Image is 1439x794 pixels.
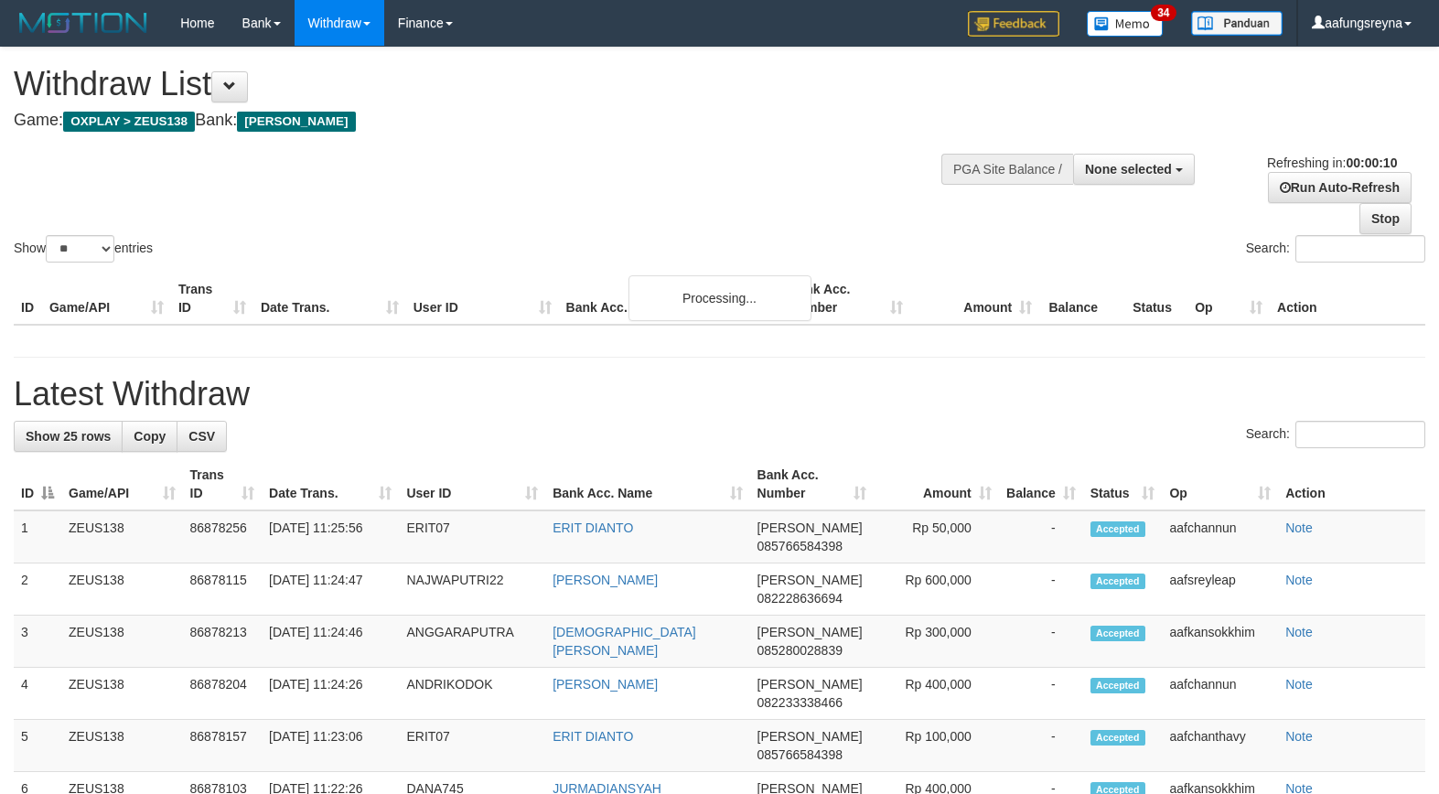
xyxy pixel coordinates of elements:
[1285,520,1313,535] a: Note
[1090,521,1145,537] span: Accepted
[999,720,1083,772] td: -
[399,510,545,563] td: ERIT07
[1285,625,1313,639] a: Note
[61,563,183,616] td: ZEUS138
[559,273,782,325] th: Bank Acc. Name
[122,421,177,452] a: Copy
[42,273,171,325] th: Game/API
[874,458,999,510] th: Amount: activate to sort column ascending
[999,563,1083,616] td: -
[545,458,749,510] th: Bank Acc. Name: activate to sort column ascending
[1083,458,1163,510] th: Status: activate to sort column ascending
[941,154,1073,185] div: PGA Site Balance /
[757,625,863,639] span: [PERSON_NAME]
[999,458,1083,510] th: Balance: activate to sort column ascending
[968,11,1059,37] img: Feedback.jpg
[63,112,195,132] span: OXPLAY > ZEUS138
[1278,458,1425,510] th: Action
[1073,154,1195,185] button: None selected
[61,616,183,668] td: ZEUS138
[1285,729,1313,744] a: Note
[399,668,545,720] td: ANDRIKODOK
[14,235,153,263] label: Show entries
[874,510,999,563] td: Rp 50,000
[1162,616,1278,668] td: aafkansokkhim
[14,376,1425,413] h1: Latest Withdraw
[14,510,61,563] td: 1
[874,720,999,772] td: Rp 100,000
[1285,677,1313,692] a: Note
[188,429,215,444] span: CSV
[183,668,263,720] td: 86878204
[183,510,263,563] td: 86878256
[14,421,123,452] a: Show 25 rows
[750,458,875,510] th: Bank Acc. Number: activate to sort column ascending
[262,510,399,563] td: [DATE] 11:25:56
[262,616,399,668] td: [DATE] 11:24:46
[1162,510,1278,563] td: aafchannun
[1246,421,1425,448] label: Search:
[757,747,843,762] span: Copy 085766584398 to clipboard
[14,273,42,325] th: ID
[183,458,263,510] th: Trans ID: activate to sort column ascending
[14,66,941,102] h1: Withdraw List
[1285,573,1313,587] a: Note
[1191,11,1283,36] img: panduan.png
[399,563,545,616] td: NAJWAPUTRI22
[1085,162,1172,177] span: None selected
[262,720,399,772] td: [DATE] 11:23:06
[553,520,633,535] a: ERIT DIANTO
[1295,421,1425,448] input: Search:
[171,273,253,325] th: Trans ID
[1270,273,1425,325] th: Action
[1151,5,1176,21] span: 34
[999,668,1083,720] td: -
[1090,574,1145,589] span: Accepted
[14,720,61,772] td: 5
[1295,235,1425,263] input: Search:
[237,112,355,132] span: [PERSON_NAME]
[46,235,114,263] select: Showentries
[1246,235,1425,263] label: Search:
[14,112,941,130] h4: Game: Bank:
[1039,273,1125,325] th: Balance
[183,720,263,772] td: 86878157
[262,668,399,720] td: [DATE] 11:24:26
[628,275,811,321] div: Processing...
[399,720,545,772] td: ERIT07
[781,273,910,325] th: Bank Acc. Number
[399,458,545,510] th: User ID: activate to sort column ascending
[183,616,263,668] td: 86878213
[14,458,61,510] th: ID: activate to sort column descending
[1162,458,1278,510] th: Op: activate to sort column ascending
[1359,203,1412,234] a: Stop
[262,563,399,616] td: [DATE] 11:24:47
[253,273,406,325] th: Date Trans.
[757,643,843,658] span: Copy 085280028839 to clipboard
[553,625,696,658] a: [DEMOGRAPHIC_DATA][PERSON_NAME]
[874,563,999,616] td: Rp 600,000
[1087,11,1164,37] img: Button%20Memo.svg
[61,458,183,510] th: Game/API: activate to sort column ascending
[262,458,399,510] th: Date Trans.: activate to sort column ascending
[14,616,61,668] td: 3
[1162,720,1278,772] td: aafchanthavy
[177,421,227,452] a: CSV
[61,510,183,563] td: ZEUS138
[757,695,843,710] span: Copy 082233338466 to clipboard
[1268,172,1412,203] a: Run Auto-Refresh
[999,510,1083,563] td: -
[1090,626,1145,641] span: Accepted
[553,729,633,744] a: ERIT DIANTO
[1267,156,1397,170] span: Refreshing in:
[1125,273,1187,325] th: Status
[1346,156,1397,170] strong: 00:00:10
[999,616,1083,668] td: -
[399,616,545,668] td: ANGGARAPUTRA
[61,668,183,720] td: ZEUS138
[757,573,863,587] span: [PERSON_NAME]
[757,520,863,535] span: [PERSON_NAME]
[61,720,183,772] td: ZEUS138
[1187,273,1270,325] th: Op
[757,591,843,606] span: Copy 082228636694 to clipboard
